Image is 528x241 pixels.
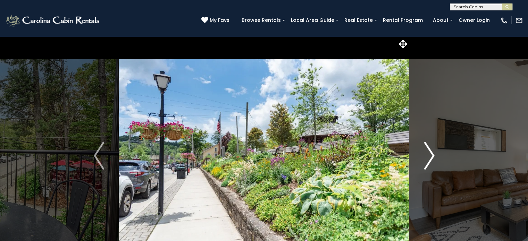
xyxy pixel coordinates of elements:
[287,15,338,26] a: Local Area Guide
[341,15,376,26] a: Real Estate
[515,17,523,24] img: mail-regular-white.png
[210,17,229,24] span: My Favs
[201,17,231,24] a: My Favs
[238,15,284,26] a: Browse Rentals
[424,142,434,170] img: arrow
[455,15,493,26] a: Owner Login
[500,17,508,24] img: phone-regular-white.png
[94,142,104,170] img: arrow
[429,15,452,26] a: About
[5,14,101,27] img: White-1-2.png
[379,15,426,26] a: Rental Program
